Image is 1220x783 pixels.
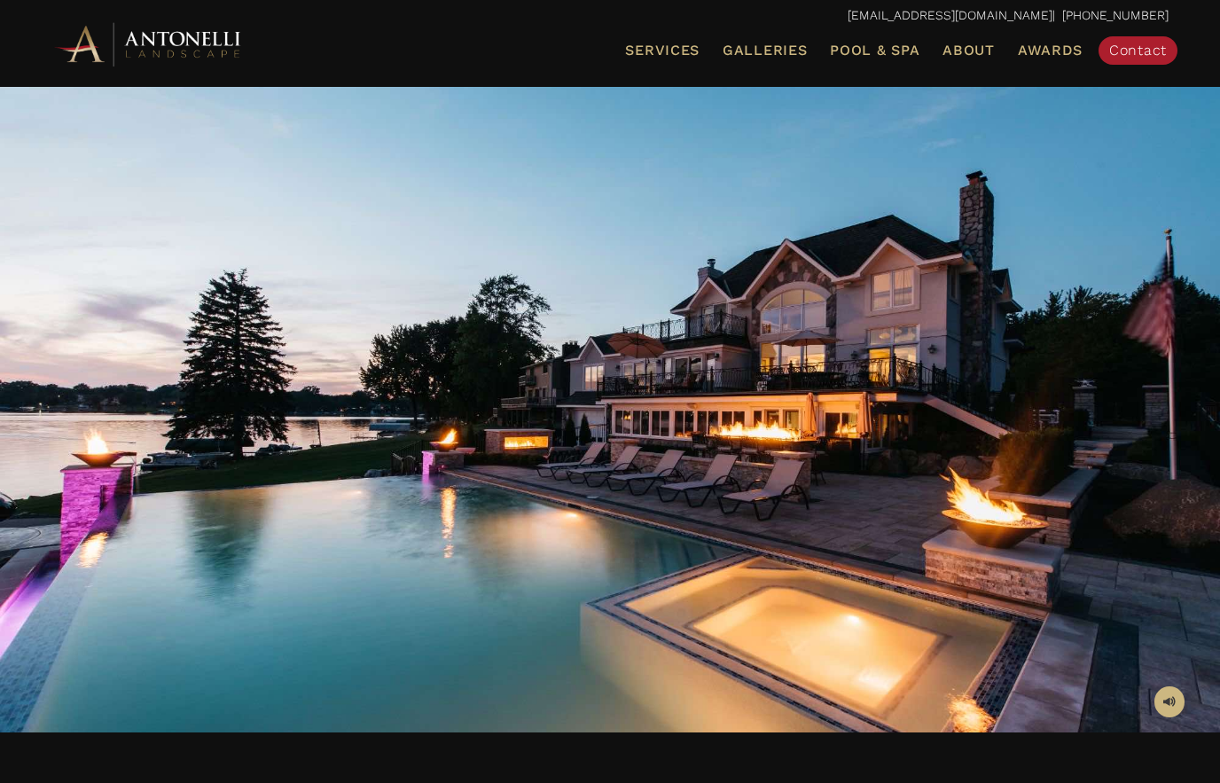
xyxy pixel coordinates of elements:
[51,20,246,68] img: Antonelli Horizontal Logo
[716,39,814,62] a: Galleries
[51,4,1169,27] p: | [PHONE_NUMBER]
[942,43,995,58] span: About
[848,8,1052,22] a: [EMAIL_ADDRESS][DOMAIN_NAME]
[625,43,700,58] span: Services
[1018,42,1083,59] span: Awards
[935,39,1002,62] a: About
[830,42,919,59] span: Pool & Spa
[1099,36,1177,65] a: Contact
[1011,39,1090,62] a: Awards
[1109,42,1167,59] span: Contact
[723,42,807,59] span: Galleries
[823,39,927,62] a: Pool & Spa
[618,39,707,62] a: Services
